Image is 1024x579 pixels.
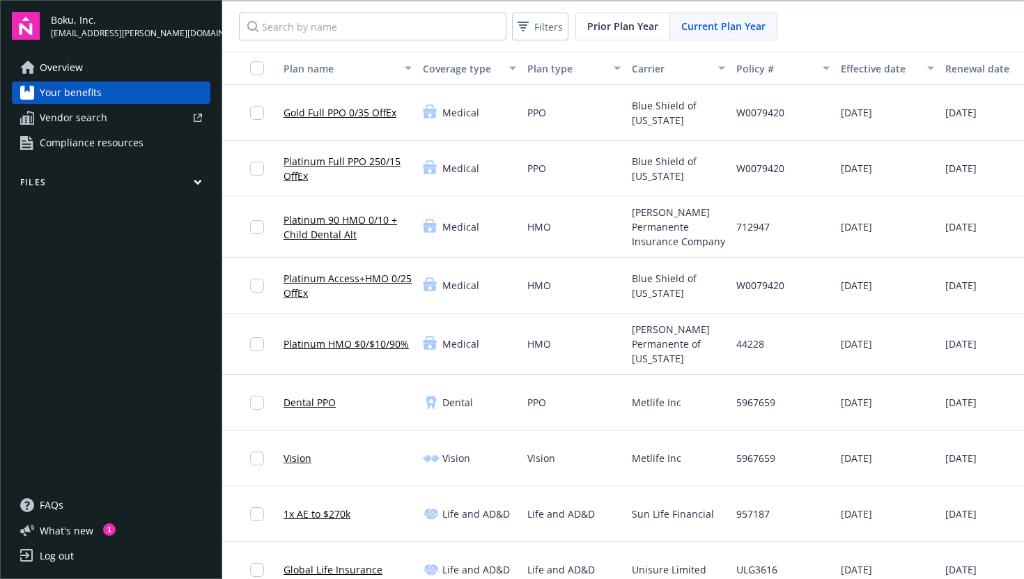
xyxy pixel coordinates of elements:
[442,395,473,410] span: Dental
[527,219,551,234] span: HMO
[515,17,566,37] span: Filters
[284,154,412,183] a: Platinum Full PPO 250/15 OffEx
[250,61,264,75] input: Select all
[278,52,417,85] button: Plan name
[841,395,872,410] span: [DATE]
[40,523,93,538] span: What ' s new
[841,61,919,76] div: Effective date
[40,82,102,104] span: Your benefits
[40,545,74,567] div: Log out
[51,27,210,40] span: [EMAIL_ADDRESS][PERSON_NAME][DOMAIN_NAME]
[284,451,311,465] a: Vision
[527,507,595,521] span: Life and AD&D
[945,507,977,521] span: [DATE]
[442,451,470,465] span: Vision
[632,205,725,249] span: [PERSON_NAME] Permanente Insurance Company
[736,337,764,351] span: 44228
[442,219,479,234] span: Medical
[527,395,546,410] span: PPO
[736,161,784,176] span: W0079420
[835,52,940,85] button: Effective date
[841,105,872,120] span: [DATE]
[40,132,143,154] span: Compliance resources
[12,494,210,516] a: FAQs
[945,395,977,410] span: [DATE]
[40,107,107,129] span: Vendor search
[841,507,872,521] span: [DATE]
[632,154,725,183] span: Blue Shield of [US_STATE]
[527,562,595,577] span: Life and AD&D
[423,61,501,76] div: Coverage type
[40,56,83,79] span: Overview
[522,52,626,85] button: Plan type
[632,451,681,465] span: Metlife Inc
[284,337,409,351] a: Platinum HMO $0/$10/90%
[442,161,479,176] span: Medical
[945,562,977,577] span: [DATE]
[841,278,872,293] span: [DATE]
[442,105,479,120] span: Medical
[736,451,775,465] span: 5967659
[841,161,872,176] span: [DATE]
[250,162,264,176] input: Toggle Row Selected
[250,507,264,521] input: Toggle Row Selected
[417,52,522,85] button: Coverage type
[284,213,412,242] a: Platinum 90 HMO 0/10 + Child Dental Alt
[512,13,568,40] button: Filters
[442,507,510,521] span: Life and AD&D
[250,279,264,293] input: Toggle Row Selected
[945,337,977,351] span: [DATE]
[681,19,766,33] span: Current Plan Year
[945,278,977,293] span: [DATE]
[527,105,546,120] span: PPO
[284,271,412,300] a: Platinum Access+HMO 0/25 OffEx
[442,337,479,351] span: Medical
[12,82,210,104] a: Your benefits
[945,219,977,234] span: [DATE]
[51,12,210,40] button: Boku, Inc.[EMAIL_ADDRESS][PERSON_NAME][DOMAIN_NAME]
[40,494,63,516] span: FAQs
[103,523,116,536] div: 1
[250,396,264,410] input: Toggle Row Selected
[632,507,714,521] span: Sun Life Financial
[284,105,396,120] a: Gold Full PPO 0/35 OffEx
[250,337,264,351] input: Toggle Row Selected
[527,61,605,76] div: Plan type
[442,562,510,577] span: Life and AD&D
[12,176,210,194] button: Files
[841,219,872,234] span: [DATE]
[736,219,770,234] span: 712947
[250,563,264,577] input: Toggle Row Selected
[442,278,479,293] span: Medical
[945,105,977,120] span: [DATE]
[736,105,784,120] span: W0079420
[284,507,350,521] a: 1x AE to $270k
[527,451,555,465] span: Vision
[12,523,116,538] button: What's new1
[250,220,264,234] input: Toggle Row Selected
[841,451,872,465] span: [DATE]
[632,322,725,366] span: [PERSON_NAME] Permanente of [US_STATE]
[284,61,396,76] div: Plan name
[527,278,551,293] span: HMO
[945,61,1023,76] div: Renewal date
[736,61,814,76] div: Policy #
[736,562,777,577] span: ULG3616
[51,13,210,27] span: Boku, Inc.
[736,278,784,293] span: W0079420
[736,395,775,410] span: 5967659
[841,337,872,351] span: [DATE]
[250,451,264,465] input: Toggle Row Selected
[284,562,382,577] a: Global Life Insurance
[534,20,563,34] span: Filters
[632,98,725,128] span: Blue Shield of [US_STATE]
[12,107,210,129] a: Vendor search
[632,562,706,577] span: Unisure Limited
[587,19,658,33] span: Prior Plan Year
[731,52,835,85] button: Policy #
[945,161,977,176] span: [DATE]
[12,56,210,79] a: Overview
[250,106,264,120] input: Toggle Row Selected
[736,507,770,521] span: 957187
[12,132,210,154] a: Compliance resources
